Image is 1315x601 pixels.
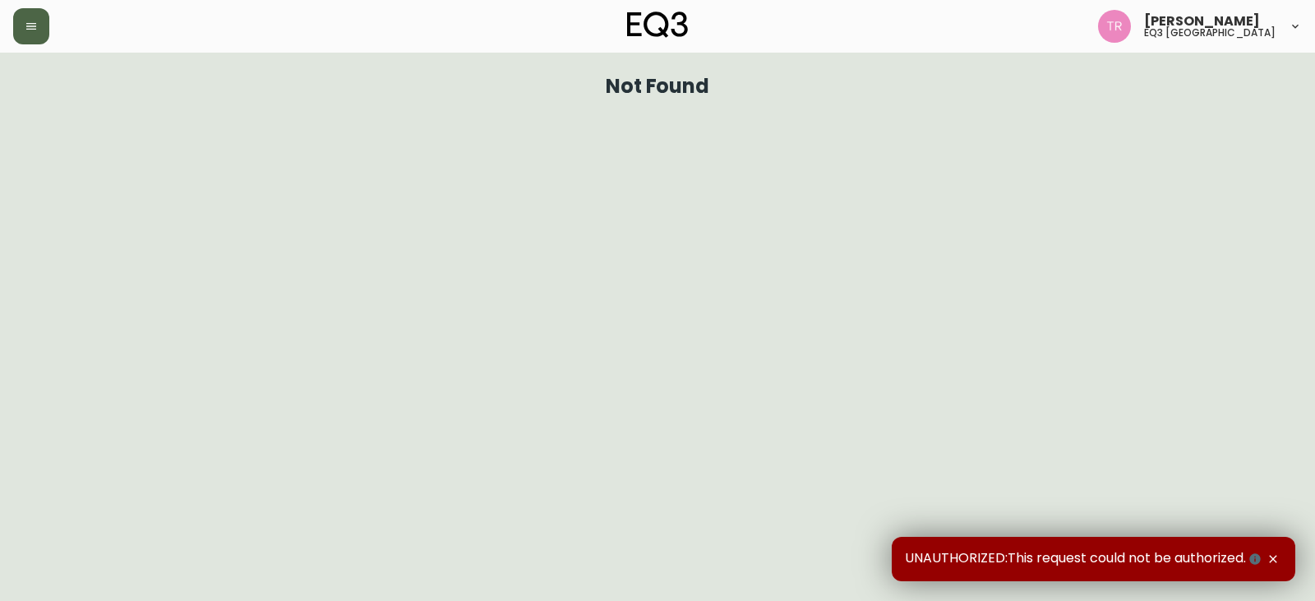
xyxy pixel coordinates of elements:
h5: eq3 [GEOGRAPHIC_DATA] [1144,28,1276,38]
span: UNAUTHORIZED:This request could not be authorized. [905,550,1264,568]
img: 214b9049a7c64896e5c13e8f38ff7a87 [1098,10,1131,43]
img: logo [627,12,688,38]
h1: Not Found [606,79,710,94]
span: [PERSON_NAME] [1144,15,1260,28]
